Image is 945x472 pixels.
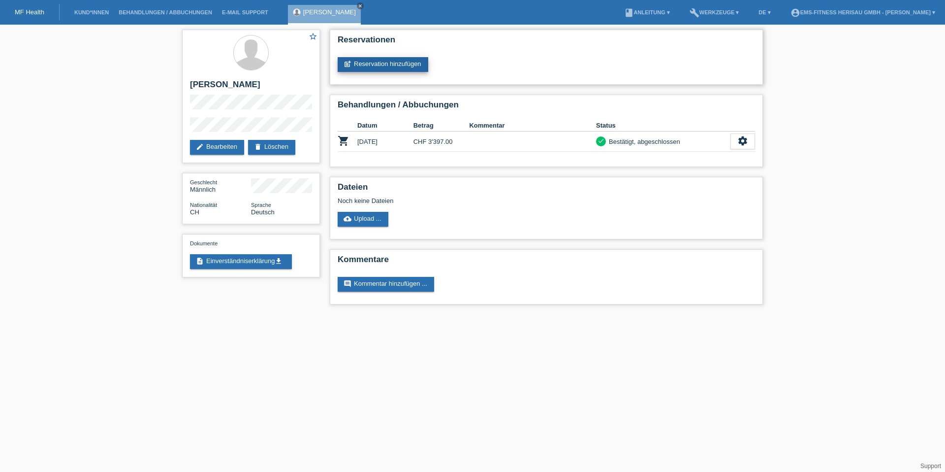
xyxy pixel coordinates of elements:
[344,215,351,223] i: cloud_upload
[338,57,428,72] a: post_addReservation hinzufügen
[303,8,356,16] a: [PERSON_NAME]
[338,197,638,204] div: Noch keine Dateien
[596,120,730,132] th: Status
[196,257,204,265] i: description
[217,9,273,15] a: E-Mail Support
[358,3,363,8] i: close
[338,35,755,50] h2: Reservationen
[413,132,470,152] td: CHF 3'397.00
[413,120,470,132] th: Betrag
[357,132,413,152] td: [DATE]
[357,120,413,132] th: Datum
[338,212,388,227] a: cloud_uploadUpload ...
[344,280,351,288] i: comment
[790,8,800,18] i: account_circle
[309,32,317,42] a: star_border
[251,208,275,216] span: Deutsch
[190,254,292,269] a: descriptionEinverständniserklärungget_app
[190,208,199,216] span: Schweiz
[624,8,634,18] i: book
[338,255,755,270] h2: Kommentare
[606,136,680,147] div: Bestätigt, abgeschlossen
[598,137,604,144] i: check
[248,140,295,155] a: deleteLöschen
[190,179,217,185] span: Geschlecht
[15,8,44,16] a: MF Health
[338,277,434,292] a: commentKommentar hinzufügen ...
[254,143,262,151] i: delete
[309,32,317,41] i: star_border
[690,8,699,18] i: build
[69,9,114,15] a: Kund*innen
[469,120,596,132] th: Kommentar
[786,9,940,15] a: account_circleEMS-Fitness Herisau GmbH - [PERSON_NAME] ▾
[190,140,244,155] a: editBearbeiten
[338,182,755,197] h2: Dateien
[196,143,204,151] i: edit
[114,9,217,15] a: Behandlungen / Abbuchungen
[251,202,271,208] span: Sprache
[754,9,775,15] a: DE ▾
[190,80,312,95] h2: [PERSON_NAME]
[344,60,351,68] i: post_add
[190,178,251,193] div: Männlich
[190,202,217,208] span: Nationalität
[275,257,283,265] i: get_app
[737,135,748,146] i: settings
[619,9,675,15] a: bookAnleitung ▾
[920,463,941,470] a: Support
[190,240,218,246] span: Dokumente
[338,135,349,147] i: POSP00027865
[357,2,364,9] a: close
[685,9,744,15] a: buildWerkzeuge ▾
[338,100,755,115] h2: Behandlungen / Abbuchungen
